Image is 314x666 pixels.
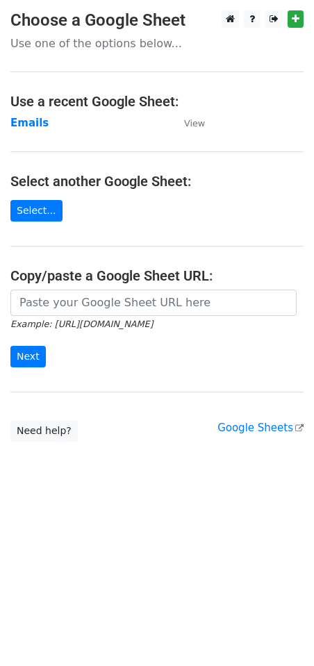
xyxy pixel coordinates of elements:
input: Paste your Google Sheet URL here [10,290,297,316]
small: View [184,118,205,128]
a: Need help? [10,420,78,442]
a: Emails [10,117,49,129]
a: Select... [10,200,63,222]
input: Next [10,346,46,367]
h4: Copy/paste a Google Sheet URL: [10,267,304,284]
h4: Select another Google Sheet: [10,173,304,190]
small: Example: [URL][DOMAIN_NAME] [10,319,153,329]
a: Google Sheets [217,422,304,434]
h4: Use a recent Google Sheet: [10,93,304,110]
p: Use one of the options below... [10,36,304,51]
a: View [170,117,205,129]
h3: Choose a Google Sheet [10,10,304,31]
